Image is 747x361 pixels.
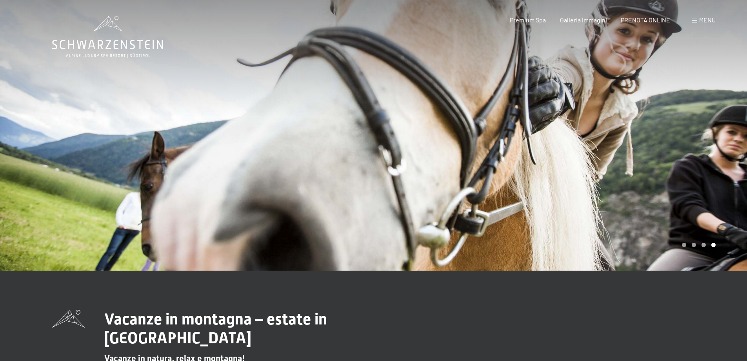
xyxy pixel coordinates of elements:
[699,16,716,24] span: Menu
[679,243,716,247] div: Carousel Pagination
[682,243,686,247] div: Carousel Page 1
[692,243,696,247] div: Carousel Page 2
[702,243,706,247] div: Carousel Page 3
[621,16,670,24] a: PRENOTA ONLINE
[711,243,716,247] div: Carousel Page 4 (Current Slide)
[560,16,607,24] a: Galleria immagini
[510,16,546,24] a: Premium Spa
[104,310,327,347] span: Vacanze in montagna – estate in [GEOGRAPHIC_DATA]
